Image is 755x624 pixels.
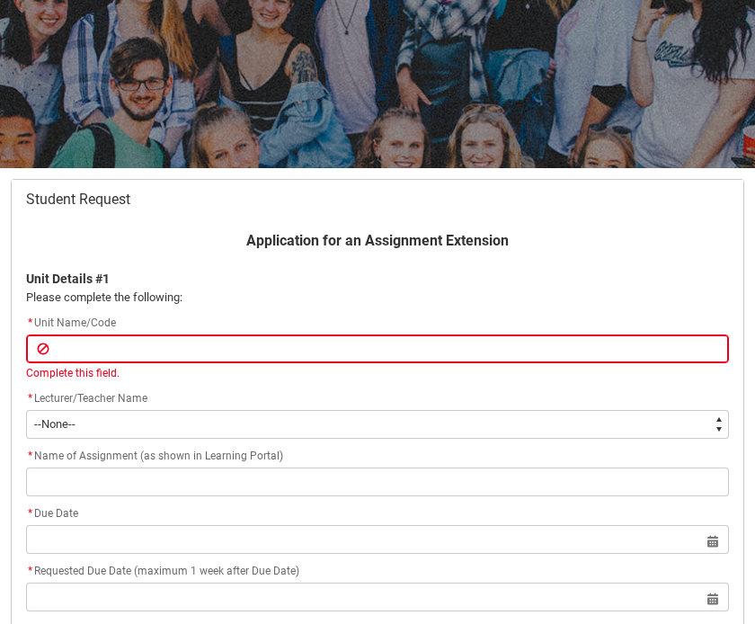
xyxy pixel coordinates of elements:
p: Please complete the following: [26,289,729,307]
abbr: required [28,316,32,329]
div: Complete this field. [26,365,729,381]
span: Due Date [26,507,78,520]
abbr: required [28,450,32,462]
span: Unit Name/Code [26,316,116,329]
span: Lecturer/Teacher Name [34,392,147,405]
span: Student Request [26,191,130,209]
span: Requested Due Date (maximum 1 week after Due Date) [26,565,299,577]
abbr: required [28,507,32,520]
b: Unit Details #1 [26,272,110,286]
abbr: required [28,392,32,405]
abbr: required [28,565,32,577]
b: Application for an Assignment Extension [246,232,509,249]
span: Name of Assignment (as shown in Learning Portal) [26,450,283,462]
